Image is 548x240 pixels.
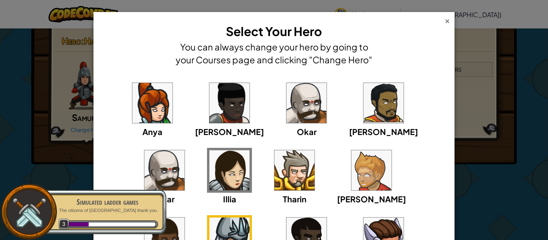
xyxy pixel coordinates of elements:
img: portrait.png [144,150,185,190]
span: [PERSON_NAME] [349,127,418,137]
img: portrait.png [363,83,404,123]
span: Anya [142,127,162,137]
span: [PERSON_NAME] [195,127,264,137]
img: portrait.png [351,150,392,190]
span: 3 [59,219,69,230]
img: portrait.png [274,150,315,190]
div: Simulated ladder games [57,196,158,208]
p: The citizens of [GEOGRAPHIC_DATA] thank you. [57,208,158,214]
img: portrait.png [209,150,250,190]
img: portrait.png [286,83,327,123]
span: [PERSON_NAME] [337,194,406,204]
span: Illia [223,194,236,204]
img: swords.png [11,194,47,230]
img: portrait.png [132,83,173,123]
div: × [444,16,450,24]
h3: Select Your Hero [174,22,374,40]
img: portrait.png [209,83,250,123]
span: Okar [297,127,317,137]
h4: You can always change your hero by going to your Courses page and clicking "Change Hero" [174,40,374,66]
span: Okar [155,194,175,204]
span: Tharin [283,194,306,204]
